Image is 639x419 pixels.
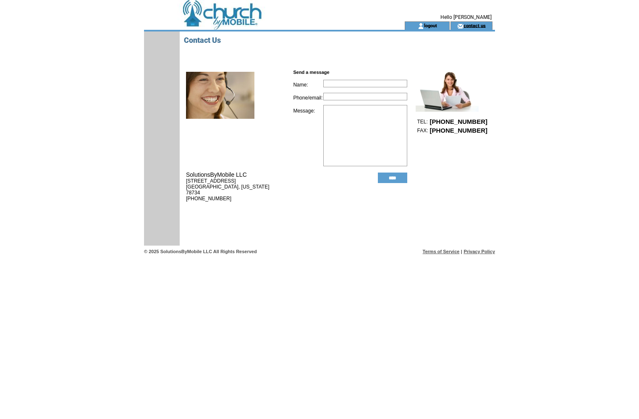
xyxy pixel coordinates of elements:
span: Hello [PERSON_NAME] [440,14,492,20]
img: contact_us_icon.gif [457,23,464,29]
img: account_icon.gif [418,23,424,29]
a: contact us [464,23,486,28]
img: office.jpg [186,72,254,119]
span: [GEOGRAPHIC_DATA], [US_STATE] 78734 [186,184,269,196]
span: [STREET_ADDRESS] [186,178,236,184]
img: represent.jpg [416,70,479,112]
td: Message: [293,105,323,166]
span: © 2025 SolutionsByMobile LLC All Rights Reserved [144,249,257,254]
td: Name: [293,79,323,88]
span: | [461,249,462,254]
a: Terms of Service [423,249,460,254]
span: [PHONE_NUMBER] [429,118,487,125]
span: Send a message [293,70,329,75]
a: Privacy Policy [464,249,495,254]
span: [PHONE_NUMBER] [429,127,487,134]
span: Contact Us [184,36,221,45]
span: TEL: [417,119,427,125]
span: SolutionsByMobile LLC [186,171,247,178]
span: FAX: [417,128,428,134]
span: [PHONE_NUMBER] [186,196,231,202]
a: logout [424,23,437,28]
td: Phone/email: [293,92,323,101]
